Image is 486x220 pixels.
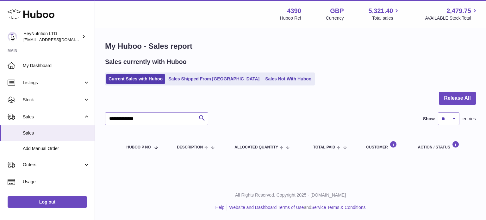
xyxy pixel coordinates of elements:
a: Sales Shipped From [GEOGRAPHIC_DATA] [166,74,262,84]
span: Total paid [313,145,335,149]
a: Help [215,205,225,210]
a: 5,321.40 Total sales [369,7,401,21]
a: Website and Dashboard Terms of Use [229,205,304,210]
span: Usage [23,179,90,185]
strong: 4390 [287,7,301,15]
span: Huboo P no [127,145,151,149]
a: Sales Not With Huboo [263,74,314,84]
span: Sales [23,130,90,136]
span: Add Manual Order [23,146,90,152]
a: Service Terms & Conditions [311,205,366,210]
span: My Dashboard [23,63,90,69]
span: ALLOCATED Quantity [234,145,278,149]
label: Show [423,116,435,122]
div: Customer [366,141,405,149]
span: entries [463,116,476,122]
div: Currency [326,15,344,21]
div: Huboo Ref [280,15,301,21]
span: Orders [23,162,83,168]
button: Release All [439,92,476,105]
span: 2,479.75 [446,7,471,15]
span: Description [177,145,203,149]
a: 2,479.75 AVAILABLE Stock Total [425,7,478,21]
div: Action / Status [418,141,470,149]
img: info@heynutrition.com [8,32,17,41]
h1: My Huboo - Sales report [105,41,476,51]
span: 5,321.40 [369,7,393,15]
a: Log out [8,196,87,208]
span: Sales [23,114,83,120]
li: and [227,204,365,211]
span: Stock [23,97,83,103]
p: All Rights Reserved. Copyright 2025 - [DOMAIN_NAME] [100,192,481,198]
strong: GBP [330,7,344,15]
h2: Sales currently with Huboo [105,58,187,66]
span: Total sales [372,15,400,21]
span: Listings [23,80,83,86]
div: HeyNutrition LTD [23,31,80,43]
span: [EMAIL_ADDRESS][DOMAIN_NAME] [23,37,93,42]
a: Current Sales with Huboo [106,74,165,84]
span: AVAILABLE Stock Total [425,15,478,21]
